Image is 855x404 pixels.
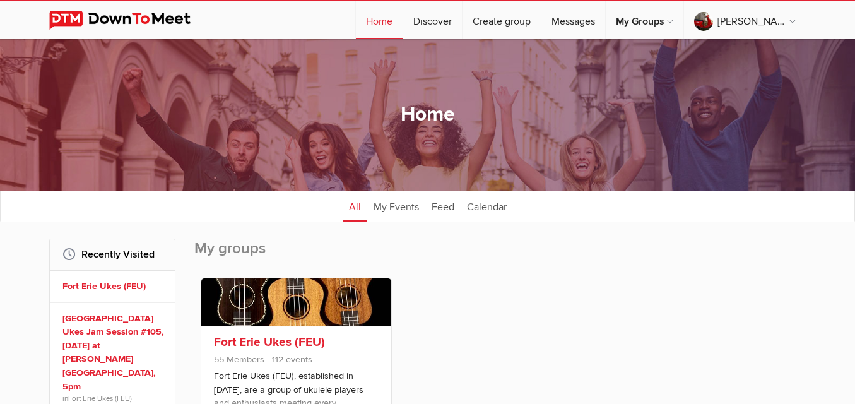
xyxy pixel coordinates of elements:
a: Create group [463,1,541,39]
span: 55 Members [214,354,264,365]
a: Discover [403,1,462,39]
a: Fort Erie Ukes (FEU) [68,394,132,403]
a: [PERSON_NAME] [684,1,806,39]
span: in [62,393,166,403]
img: DownToMeet [49,11,210,30]
a: All [343,190,367,222]
span: 112 events [267,354,312,365]
a: Feed [425,190,461,222]
h2: My groups [194,239,806,271]
a: My Groups [606,1,683,39]
a: Messages [541,1,605,39]
a: Fort Erie Ukes (FEU) [214,335,325,350]
a: Fort Erie Ukes (FEU) [62,280,166,294]
h2: Recently Visited [62,239,162,270]
h1: Home [401,102,455,128]
a: [GEOGRAPHIC_DATA] Ukes Jam Session #105, [DATE] at [PERSON_NAME][GEOGRAPHIC_DATA], 5pm [62,312,166,394]
a: Calendar [461,190,513,222]
a: Home [356,1,403,39]
a: My Events [367,190,425,222]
